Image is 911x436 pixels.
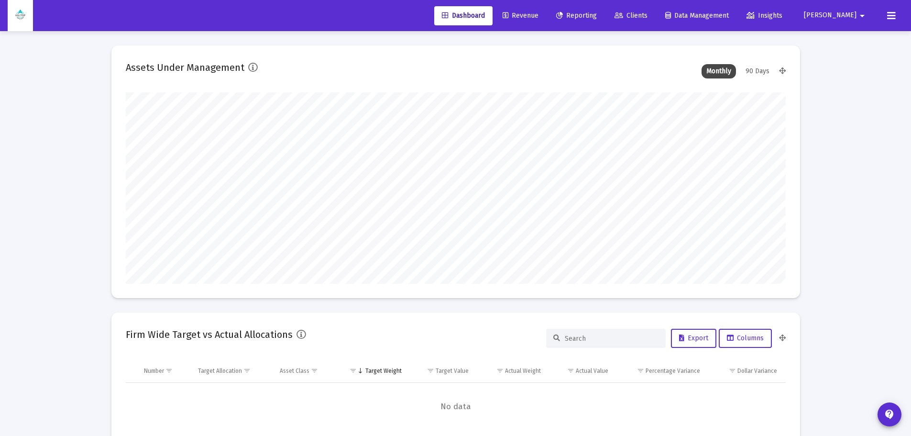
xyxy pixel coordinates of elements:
[15,6,26,25] img: Dashboard
[658,6,736,25] a: Data Management
[365,367,402,375] div: Target Weight
[503,11,538,20] span: Revenue
[427,367,434,374] span: Show filter options for column 'Target Value'
[727,334,764,342] span: Columns
[126,359,786,431] div: Data grid
[567,367,574,374] span: Show filter options for column 'Actual Value'
[671,329,716,348] button: Export
[741,64,774,78] div: 90 Days
[280,367,309,375] div: Asset Class
[549,6,604,25] a: Reporting
[408,359,476,382] td: Column Target Value
[165,367,173,374] span: Show filter options for column 'Number'
[505,367,541,375] div: Actual Weight
[548,359,615,382] td: Column Actual Value
[739,6,790,25] a: Insights
[475,359,547,382] td: Column Actual Weight
[804,11,856,20] span: [PERSON_NAME]
[243,367,251,374] span: Show filter options for column 'Target Allocation'
[436,367,469,375] div: Target Value
[615,359,707,382] td: Column Percentage Variance
[729,367,736,374] span: Show filter options for column 'Dollar Variance'
[702,64,736,78] div: Monthly
[126,327,293,342] h2: Firm Wide Target vs Actual Allocations
[707,359,785,382] td: Column Dollar Variance
[126,402,786,412] span: No data
[679,334,708,342] span: Export
[884,409,895,420] mat-icon: contact_support
[191,359,273,382] td: Column Target Allocation
[719,329,772,348] button: Columns
[665,11,729,20] span: Data Management
[137,359,192,382] td: Column Number
[337,359,408,382] td: Column Target Weight
[556,11,597,20] span: Reporting
[442,11,485,20] span: Dashboard
[434,6,493,25] a: Dashboard
[737,367,777,375] div: Dollar Variance
[607,6,655,25] a: Clients
[746,11,782,20] span: Insights
[311,367,318,374] span: Show filter options for column 'Asset Class'
[273,359,337,382] td: Column Asset Class
[495,6,546,25] a: Revenue
[565,335,659,343] input: Search
[576,367,608,375] div: Actual Value
[496,367,504,374] span: Show filter options for column 'Actual Weight'
[856,6,868,25] mat-icon: arrow_drop_down
[144,367,164,375] div: Number
[792,6,879,25] button: [PERSON_NAME]
[126,60,244,75] h2: Assets Under Management
[198,367,242,375] div: Target Allocation
[615,11,648,20] span: Clients
[646,367,700,375] div: Percentage Variance
[350,367,357,374] span: Show filter options for column 'Target Weight'
[637,367,644,374] span: Show filter options for column 'Percentage Variance'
